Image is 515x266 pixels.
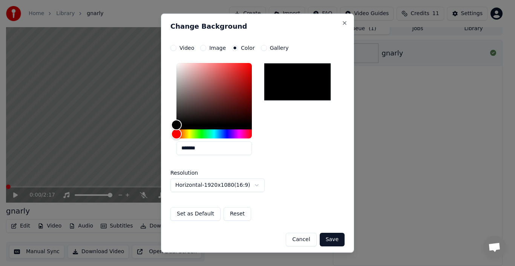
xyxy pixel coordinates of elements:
label: Video [179,45,194,50]
div: Hue [176,129,252,138]
label: Resolution [170,170,246,175]
label: Image [209,45,226,50]
button: Set as Default [170,207,221,220]
label: Color [241,45,255,50]
button: Reset [224,207,251,220]
button: Save [320,232,345,246]
label: Gallery [270,45,289,50]
div: Color [176,63,252,125]
button: Cancel [286,232,316,246]
h2: Change Background [170,23,345,29]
